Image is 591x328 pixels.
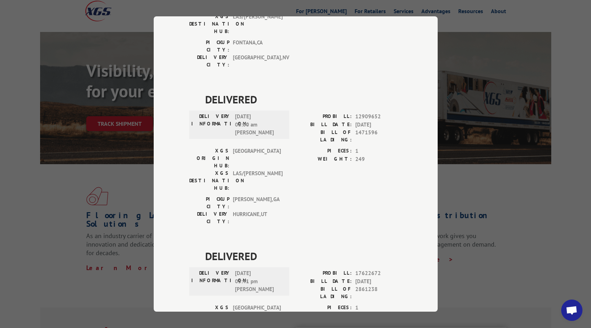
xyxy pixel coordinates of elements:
[296,304,352,312] label: PIECES:
[205,248,402,264] span: DELIVERED
[233,13,281,35] span: LAS/[PERSON_NAME]
[189,54,229,69] label: DELIVERY CITY:
[355,113,402,121] span: 12909652
[296,285,352,300] label: BILL OF LADING:
[561,300,582,321] div: Open chat
[191,269,231,294] label: DELIVERY INFORMATION:
[235,113,283,137] span: [DATE] 08:00 am [PERSON_NAME]
[355,278,402,286] span: [DATE]
[189,170,229,192] label: XGS DESTINATION HUB:
[233,304,281,326] span: [GEOGRAPHIC_DATA]
[296,269,352,278] label: PROBILL:
[189,39,229,54] label: PICKUP CITY:
[296,113,352,121] label: PROBILL:
[189,195,229,210] label: PICKUP CITY:
[189,147,229,170] label: XGS ORIGIN HUB:
[355,155,402,163] span: 249
[189,210,229,225] label: DELIVERY CITY:
[233,39,281,54] span: FONTANA , CA
[205,91,402,107] span: DELIVERED
[296,129,352,144] label: BILL OF LADING:
[233,195,281,210] span: [PERSON_NAME] , GA
[355,129,402,144] span: 1471596
[355,304,402,312] span: 1
[189,13,229,35] label: XGS DESTINATION HUB:
[355,285,402,300] span: 2861238
[233,147,281,170] span: [GEOGRAPHIC_DATA]
[233,170,281,192] span: LAS/[PERSON_NAME]
[235,269,283,294] span: [DATE] 05:41 pm [PERSON_NAME]
[355,147,402,155] span: 1
[189,304,229,326] label: XGS ORIGIN HUB:
[296,155,352,163] label: WEIGHT:
[296,121,352,129] label: BILL DATE:
[355,269,402,278] span: 17622672
[296,147,352,155] label: PIECES:
[233,210,281,225] span: HURRICANE , UT
[191,113,231,137] label: DELIVERY INFORMATION:
[233,54,281,69] span: [GEOGRAPHIC_DATA] , NV
[296,278,352,286] label: BILL DATE:
[355,121,402,129] span: [DATE]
